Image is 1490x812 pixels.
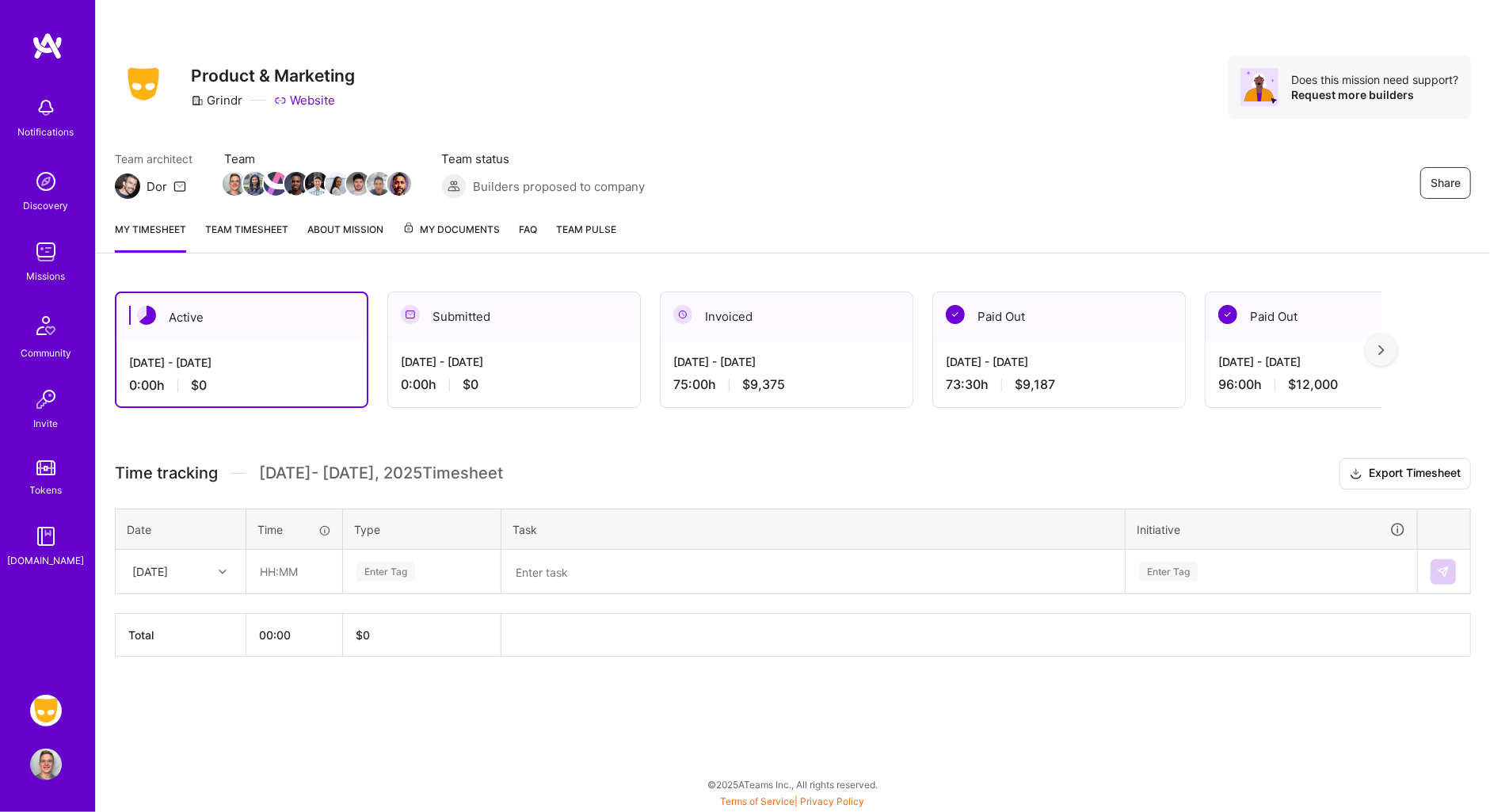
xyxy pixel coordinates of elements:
img: Active [137,306,156,325]
img: teamwork [30,236,62,268]
a: Team Member Avatar [245,170,265,197]
div: [DATE] - [DATE] [1218,353,1445,370]
img: Submit [1437,566,1450,578]
img: Company Logo [115,63,172,105]
div: [DATE] - [DATE] [129,354,354,371]
i: icon Chevron [219,568,227,576]
button: Share [1420,167,1471,199]
span: Share [1431,175,1461,191]
a: About Mission [307,221,383,253]
img: Builders proposed to company [441,173,467,199]
th: Task [501,509,1126,550]
div: Notifications [18,124,74,140]
span: $12,000 [1288,376,1338,393]
div: Invite [34,415,59,432]
input: HH:MM [247,551,341,593]
div: Paid Out [1206,292,1458,341]
a: Team Member Avatar [265,170,286,197]
div: Dor [147,178,167,195]
div: Active [116,293,367,341]
img: Team Architect [115,173,140,199]
a: Team Member Avatar [348,170,368,197]
img: guide book [30,520,62,552]
span: Team [224,151,410,167]
span: $0 [191,377,207,394]
h3: Product & Marketing [191,66,355,86]
a: Team Member Avatar [224,170,245,197]
img: Team Member Avatar [223,172,246,196]
img: Submitted [401,305,420,324]
div: Missions [27,268,66,284]
a: Privacy Policy [801,795,865,807]
a: Website [274,92,335,109]
div: [DATE] - [DATE] [401,353,627,370]
img: Team Member Avatar [387,172,411,196]
span: Team architect [115,151,192,167]
span: My Documents [402,221,500,238]
div: 73:30 h [946,376,1172,393]
div: [DATE] [132,563,168,580]
img: Team Member Avatar [326,172,349,196]
div: Does this mission need support? [1291,72,1458,87]
span: $9,187 [1015,376,1055,393]
a: My timesheet [115,221,186,253]
div: 96:00 h [1218,376,1445,393]
img: Avatar [1240,68,1279,106]
span: Time tracking [115,463,218,483]
div: Request more builders [1291,87,1458,102]
span: Builders proposed to company [473,178,645,195]
i: icon CompanyGray [191,94,204,107]
img: User Avatar [30,749,62,780]
img: Team Member Avatar [346,172,370,196]
div: [DATE] - [DATE] [673,353,900,370]
span: $9,375 [742,376,785,393]
img: logo [32,32,63,60]
div: Community [21,345,71,361]
div: 0:00 h [129,377,354,394]
div: Paid Out [933,292,1185,341]
a: Team Pulse [556,221,616,253]
div: Invoiced [661,292,913,341]
img: Invite [30,383,62,415]
img: Community [27,307,65,345]
div: Submitted [388,292,640,341]
div: 0:00 h [401,376,627,393]
img: Grindr: Product & Marketing [30,695,62,726]
img: tokens [36,460,55,475]
img: discovery [30,166,62,197]
img: Invoiced [673,305,692,324]
a: Team Member Avatar [327,170,348,197]
a: Team Member Avatar [286,170,307,197]
i: icon Mail [173,180,186,193]
span: Team Pulse [556,223,616,235]
div: [DOMAIN_NAME] [8,552,85,569]
th: 00:00 [246,614,343,657]
a: Grindr: Product & Marketing [26,695,66,726]
img: right [1378,345,1385,356]
th: Type [343,509,501,550]
img: Team Member Avatar [284,172,308,196]
a: Team Member Avatar [368,170,389,197]
img: bell [30,92,62,124]
img: Paid Out [1218,305,1237,324]
a: Team Member Avatar [389,170,410,197]
div: Initiative [1137,520,1406,539]
img: Team Member Avatar [243,172,267,196]
a: User Avatar [26,749,66,780]
span: Team status [441,151,645,167]
div: Enter Tag [356,559,415,584]
a: Terms of Service [721,795,795,807]
img: Team Member Avatar [305,172,329,196]
div: Tokens [30,482,63,498]
i: icon Download [1350,466,1362,482]
span: $0 [463,376,478,393]
div: 75:00 h [673,376,900,393]
span: $ 0 [356,628,370,642]
a: FAQ [519,221,537,253]
img: Team Member Avatar [264,172,288,196]
div: Time [257,521,331,538]
div: Discovery [24,197,69,214]
th: Date [116,509,246,550]
div: [DATE] - [DATE] [946,353,1172,370]
img: Paid Out [946,305,965,324]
